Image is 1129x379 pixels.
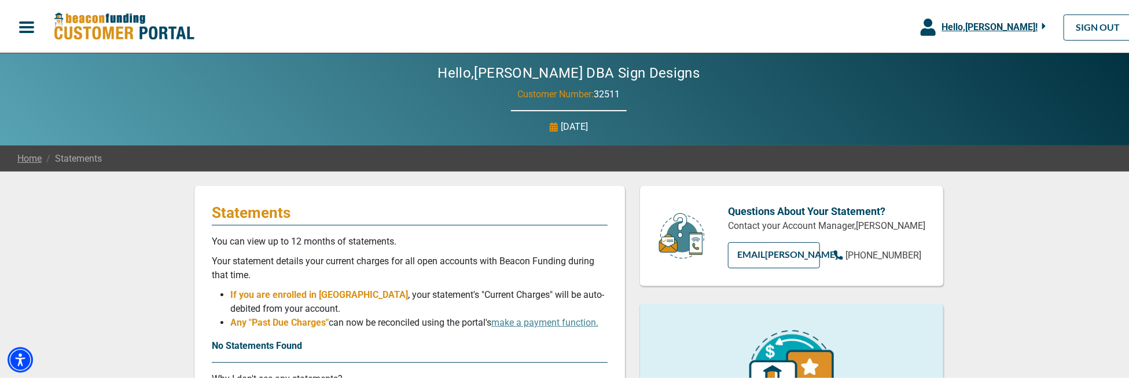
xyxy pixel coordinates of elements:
p: Statements [212,202,608,221]
img: customer-service.png [656,211,708,259]
img: Beacon Funding Customer Portal Logo [53,11,194,41]
span: Customer Number: [518,88,594,99]
a: EMAIL[PERSON_NAME] [728,241,820,267]
a: [PHONE_NUMBER] [834,247,921,261]
p: You can view up to 12 months of statements. [212,234,608,247]
span: Any "Past Due Charges" [230,316,329,327]
p: No Statements Found [212,338,608,352]
span: Statements [42,151,102,165]
span: , your statement's "Current Charges" will be auto-debited from your account. [230,288,604,313]
a: make a payment function. [491,316,598,327]
span: Hello, [PERSON_NAME] ! [942,20,1038,31]
p: Questions About Your Statement? [728,202,926,218]
span: [PHONE_NUMBER] [845,249,921,260]
p: [DATE] [561,119,588,133]
div: Accessibility Menu [8,346,33,371]
h2: Hello, [PERSON_NAME] DBA Sign Designs [403,64,735,81]
span: can now be reconciled using the portal's [329,316,598,327]
span: 32511 [594,88,620,99]
a: Home [17,151,42,165]
p: Contact your Account Manager, [PERSON_NAME] [728,218,926,232]
span: If you are enrolled in [GEOGRAPHIC_DATA] [230,288,408,299]
p: Your statement details your current charges for all open accounts with Beacon Funding during that... [212,253,608,281]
